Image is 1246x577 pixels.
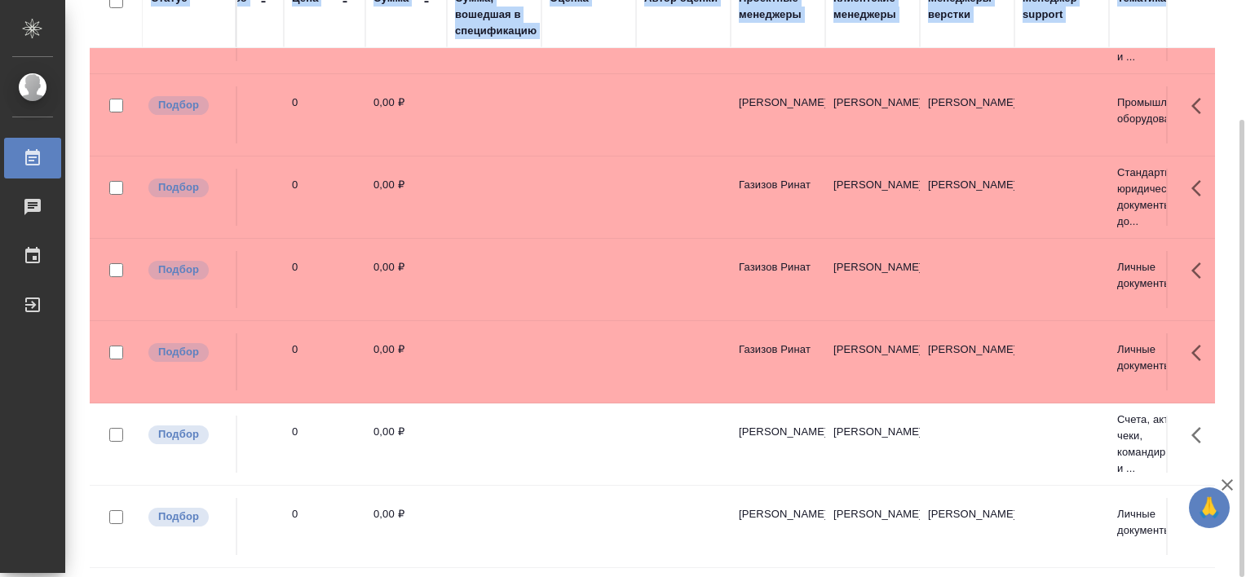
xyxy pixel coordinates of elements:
p: Подбор [158,344,199,360]
button: Здесь прячутся важные кнопки [1182,498,1221,537]
td: [PERSON_NAME] [731,86,825,143]
td: 0,00 ₽ [365,498,447,555]
div: Можно подбирать исполнителей [147,424,228,446]
td: 0 [284,416,365,473]
div: Можно подбирать исполнителей [147,341,228,363]
div: Можно подбирать исполнителей [147,177,228,199]
button: Здесь прячутся важные кнопки [1182,416,1221,455]
button: Здесь прячутся важные кнопки [1182,86,1221,126]
td: 1 [202,169,284,226]
td: [PERSON_NAME] [731,416,825,473]
p: Стандартные юридические документы, до... [1117,165,1195,230]
p: Личные документы [1117,341,1195,374]
td: [PERSON_NAME] [825,333,920,390]
td: 540 [202,86,284,143]
td: [PERSON_NAME] [825,86,920,143]
p: [PERSON_NAME] [928,95,1006,111]
td: 0,00 ₽ [365,333,447,390]
td: 0,00 ₽ [365,416,447,473]
p: [PERSON_NAME] [928,341,1006,358]
td: [PERSON_NAME] [825,498,920,555]
td: 1 [202,251,284,308]
td: 1 [202,333,284,390]
td: Газизов Ринат [731,169,825,226]
td: [PERSON_NAME] [825,416,920,473]
p: Подбор [158,179,199,196]
td: [PERSON_NAME] [825,169,920,226]
span: 🙏 [1195,491,1223,525]
p: Подбор [158,426,199,443]
td: 0 [284,86,365,143]
td: [PERSON_NAME] [825,251,920,308]
div: Можно подбирать исполнителей [147,506,228,528]
p: Подбор [158,509,199,525]
td: Газизов Ринат [731,251,825,308]
td: 0,00 ₽ [365,169,447,226]
p: Подбор [158,262,199,278]
p: [PERSON_NAME] [928,177,1006,193]
div: Можно подбирать исполнителей [147,95,228,117]
td: Газизов Ринат [731,333,825,390]
button: Здесь прячутся важные кнопки [1182,333,1221,372]
button: 🙏 [1189,487,1230,528]
td: 0,00 ₽ [365,251,447,308]
button: Здесь прячутся важные кнопки [1182,169,1221,208]
p: Личные документы [1117,259,1195,292]
p: Подбор [158,97,199,113]
p: Счета, акты, чеки, командировочные и ... [1117,412,1195,477]
td: [PERSON_NAME] [731,498,825,555]
td: 0 [284,498,365,555]
p: Личные документы [1117,506,1195,539]
td: 0 [284,251,365,308]
td: 1 [202,498,284,555]
td: 0,00 ₽ [365,86,447,143]
td: 0 [284,169,365,226]
button: Здесь прячутся важные кнопки [1182,251,1221,290]
div: Можно подбирать исполнителей [147,259,228,281]
td: 0 [284,333,365,390]
p: [PERSON_NAME] [928,506,1006,522]
p: Промышленное оборудование [1117,95,1195,127]
td: 1 [202,416,284,473]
